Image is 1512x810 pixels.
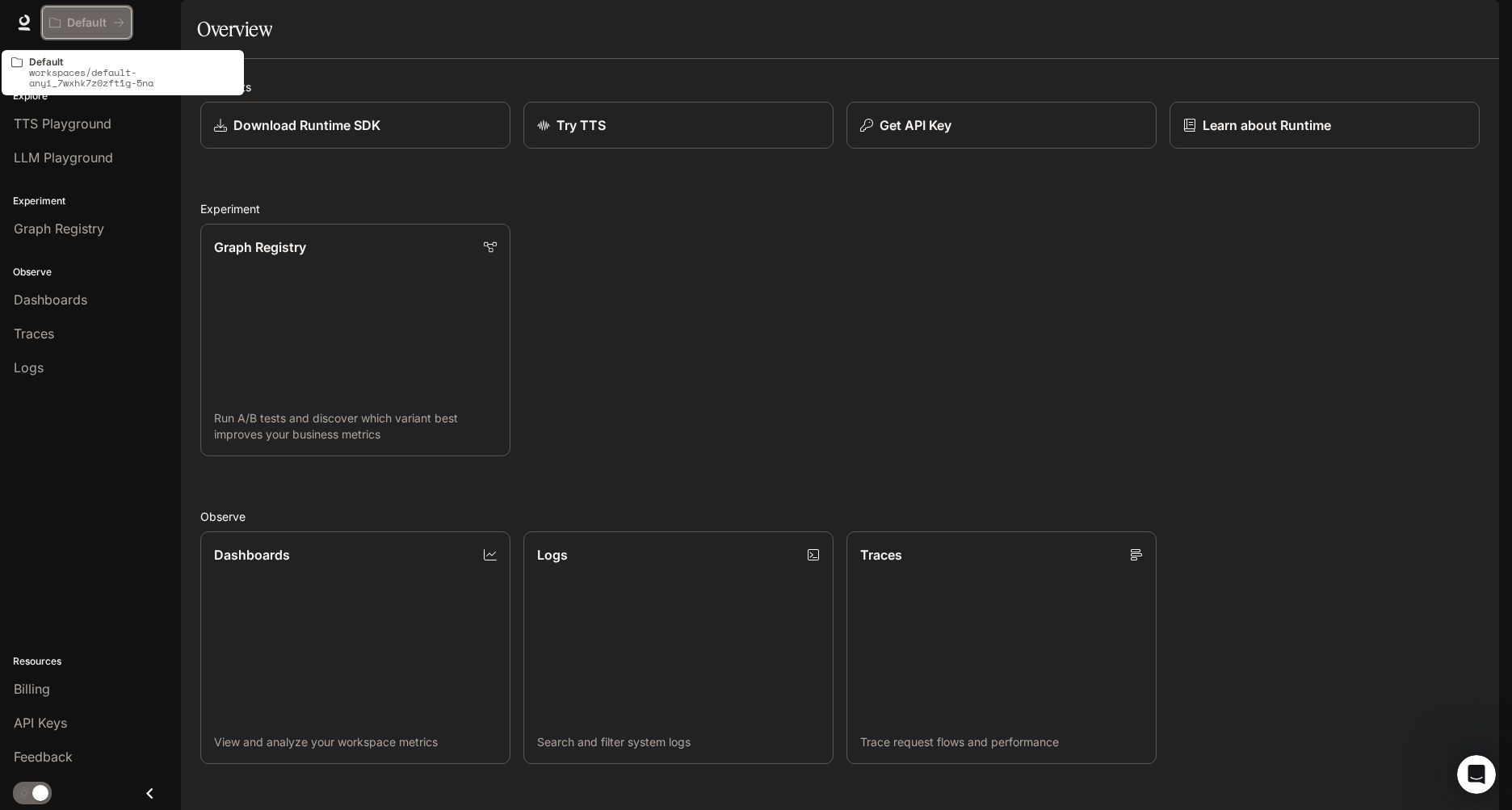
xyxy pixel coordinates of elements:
[197,13,272,45] h1: Overview
[846,531,1157,764] a: TracesTrace request flows and performance
[200,531,510,764] a: DashboardsView and analyze your workspace metrics
[200,78,1480,95] h2: Shortcuts
[200,224,510,456] a: Graph RegistryRun A/B tests and discover which variant best improves your business metrics
[556,115,606,135] p: Try TTS
[29,67,234,88] p: workspaces/default-anyi_7wxhk7z0zft1g-5na
[523,531,834,764] a: LogsSearch and filter system logs
[200,102,510,149] a: Download Runtime SDK
[200,508,1480,525] h2: Observe
[200,200,1480,217] h2: Experiment
[537,734,820,750] p: Search and filter system logs
[42,6,132,39] button: All workspaces
[214,410,497,443] p: Run A/B tests and discover which variant best improves your business metrics
[1203,115,1331,135] p: Learn about Runtime
[214,545,290,564] p: Dashboards
[880,115,951,135] p: Get API Key
[537,545,568,564] p: Logs
[1170,102,1480,149] a: Learn about Runtime
[860,734,1143,750] p: Trace request flows and performance
[523,102,834,149] a: Try TTS
[233,115,380,135] p: Download Runtime SDK
[67,16,107,30] p: Default
[214,734,497,750] p: View and analyze your workspace metrics
[214,237,306,257] p: Graph Registry
[1457,755,1496,794] iframe: Intercom live chat
[846,102,1157,149] button: Get API Key
[29,57,234,67] p: Default
[860,545,902,564] p: Traces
